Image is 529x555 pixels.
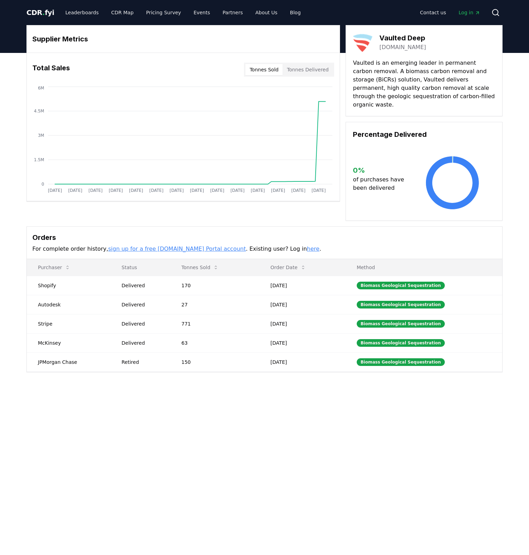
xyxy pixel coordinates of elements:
[121,282,165,289] div: Delivered
[27,295,110,314] td: Autodesk
[259,352,346,372] td: [DATE]
[379,33,426,43] h3: Vaulted Deep
[357,339,445,347] div: Biomass Geological Sequestration
[109,188,123,193] tspan: [DATE]
[38,86,44,91] tspan: 6M
[32,260,76,274] button: Purchaser
[26,8,54,17] a: CDR.fyi
[176,260,224,274] button: Tonnes Sold
[41,182,44,187] tspan: 0
[357,358,445,366] div: Biomass Geological Sequestration
[60,6,306,19] nav: Main
[27,352,110,372] td: JPMorgan Chase
[250,6,283,19] a: About Us
[170,276,259,295] td: 170
[48,188,62,193] tspan: [DATE]
[230,188,245,193] tspan: [DATE]
[34,109,44,114] tspan: 4.5M
[34,157,44,162] tspan: 1.5M
[149,188,164,193] tspan: [DATE]
[88,188,103,193] tspan: [DATE]
[170,295,259,314] td: 27
[353,129,495,140] h3: Percentage Delivered
[459,9,480,16] span: Log in
[353,59,495,109] p: Vaulted is an emerging leader in permanent carbon removal. A biomass carbon removal and storage (...
[357,320,445,328] div: Biomass Geological Sequestration
[108,245,246,252] a: sign up for a free [DOMAIN_NAME] Portal account
[307,245,319,252] a: here
[106,6,139,19] a: CDR Map
[190,188,204,193] tspan: [DATE]
[351,264,497,271] p: Method
[188,6,215,19] a: Events
[283,64,333,75] button: Tonnes Delivered
[291,188,306,193] tspan: [DATE]
[217,6,248,19] a: Partners
[68,188,82,193] tspan: [DATE]
[312,188,326,193] tspan: [DATE]
[414,6,486,19] nav: Main
[357,301,445,308] div: Biomass Geological Sequestration
[26,8,54,17] span: CDR fyi
[116,264,165,271] p: Status
[121,320,165,327] div: Delivered
[42,8,45,17] span: .
[353,175,410,192] p: of purchases have been delivered
[353,165,410,175] h3: 0 %
[170,188,184,193] tspan: [DATE]
[259,314,346,333] td: [DATE]
[414,6,452,19] a: Contact us
[379,43,426,52] a: [DOMAIN_NAME]
[32,34,334,44] h3: Supplier Metrics
[453,6,486,19] a: Log in
[284,6,306,19] a: Blog
[259,295,346,314] td: [DATE]
[170,333,259,352] td: 63
[27,276,110,295] td: Shopify
[32,232,497,243] h3: Orders
[271,188,285,193] tspan: [DATE]
[259,276,346,295] td: [DATE]
[121,339,165,346] div: Delivered
[170,314,259,333] td: 771
[129,188,143,193] tspan: [DATE]
[259,333,346,352] td: [DATE]
[38,133,44,138] tspan: 3M
[32,245,497,253] p: For complete order history, . Existing user? Log in .
[60,6,104,19] a: Leaderboards
[32,63,70,77] h3: Total Sales
[357,282,445,289] div: Biomass Geological Sequestration
[141,6,187,19] a: Pricing Survey
[265,260,311,274] button: Order Date
[353,32,372,52] img: Vaulted Deep-logo
[210,188,224,193] tspan: [DATE]
[121,359,165,366] div: Retired
[27,333,110,352] td: McKinsey
[251,188,265,193] tspan: [DATE]
[121,301,165,308] div: Delivered
[170,352,259,372] td: 150
[245,64,283,75] button: Tonnes Sold
[27,314,110,333] td: Stripe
